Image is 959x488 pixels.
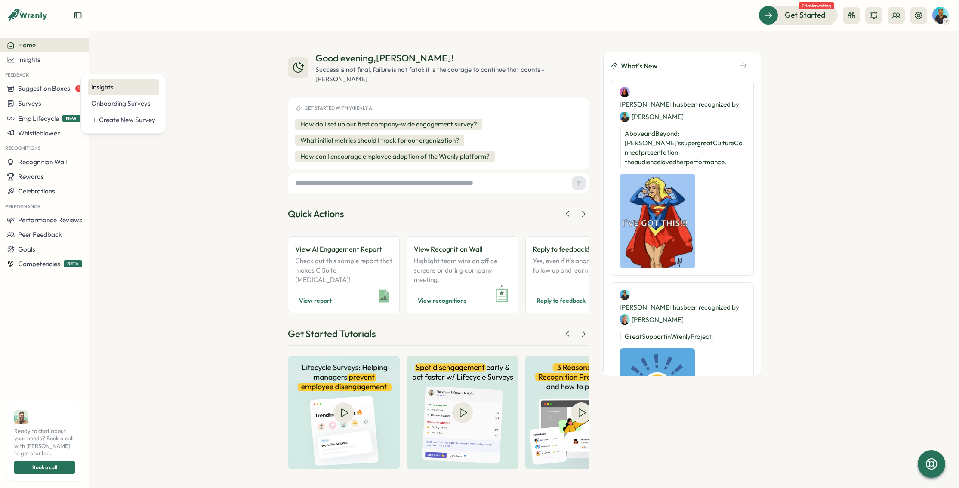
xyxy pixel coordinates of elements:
[18,114,59,123] span: Emp Lifecycle
[799,2,834,9] span: 2 tasks waiting
[620,332,745,341] p: Great Support in Wrenly Project.
[88,95,159,112] a: Onboarding Surveys
[407,236,518,313] a: View Recognition WallHighlight team wins on office screens or during company meeting.View recogni...
[295,295,336,306] button: View report
[91,99,155,108] div: Onboarding Surveys
[295,119,482,130] button: How do I set up our first company-wide engagement survey?
[14,427,75,457] span: Ready to chat about your needs? Book a call with [PERSON_NAME] to get started.
[414,244,511,255] p: View Recognition Wall
[18,55,40,64] span: Insights
[525,356,637,469] img: How to use the Wrenly AI Assistant
[18,41,36,49] span: Home
[18,84,70,92] span: Suggestion Boxes
[533,256,630,285] p: Yes, even if it's anonymous, follow up and learn more!
[18,187,55,195] span: Celebrations
[288,356,400,469] img: Helping managers prevent employee disengagement
[288,327,376,341] div: Get Started Tutorials
[88,112,159,128] a: Create New Survey
[295,244,392,255] p: View AI Engagement Report
[620,174,695,268] img: Recognition Image
[288,236,400,313] a: View AI Engagement ReportCheck out this sample report that makes C Suite [MEDICAL_DATA]!View report
[18,172,44,181] span: Rewards
[620,348,695,424] img: Recognition Image
[305,105,373,111] span: Get started with Wrenly AI
[525,236,637,313] a: Reply to feedback!Yes, even if it's anonymous, follow up and learn more!Reply to feedback
[932,7,949,24] img: Johannes Keller
[288,207,344,221] div: Quick Actions
[533,244,630,255] p: Reply to feedback!
[418,295,466,306] span: View recognitions
[18,99,41,107] span: Surveys
[18,216,82,224] span: Performance Reviews
[75,85,82,92] span: 1
[64,260,82,267] span: BETA
[299,295,332,306] span: View report
[620,290,630,300] img: Johannes Keller
[414,256,511,285] p: Highlight team wins on office screens or during company meeting.
[18,230,62,239] span: Peer Feedback
[14,461,75,474] button: Book a call
[295,256,392,285] p: Check out this sample report that makes C Suite [MEDICAL_DATA]!
[620,314,630,325] img: Sarah Sohnle
[785,9,825,21] span: Get Started
[414,295,470,306] button: View recognitions
[537,295,586,306] span: Reply to feedback
[91,83,155,92] div: Insights
[295,151,495,162] button: How can I encourage employee adoption of the Wrenly platform?
[620,112,630,122] img: Johannes Keller
[533,295,589,306] button: Reply to feedback
[620,87,630,97] img: Annika Weigel
[315,65,589,84] div: Success is not final, failure is not fatal: it is the courage to continue that counts - [PERSON_N...
[18,129,60,137] span: Whistleblower
[18,260,60,268] span: Competencies
[620,314,684,325] div: [PERSON_NAME]
[620,129,745,167] p: Above and Beyond: [PERSON_NAME]’s super great Culture Connect presentation—the audience loved her...
[14,410,28,424] img: Ali Khan
[18,158,67,166] span: Recognition Wall
[315,52,589,65] div: Good evening , [PERSON_NAME] !
[18,245,35,253] span: Goals
[759,6,838,25] button: Get Started
[295,135,464,146] button: What initial metrics should I track for our organization?
[88,79,159,95] a: Insights
[62,115,80,122] span: NEW
[620,87,745,122] div: [PERSON_NAME] has been recognized by
[32,461,57,473] span: Book a call
[621,61,657,71] span: What's New
[74,11,82,20] button: Expand sidebar
[407,356,518,469] img: Spot disengagement early & act faster with Lifecycle surveys
[620,290,745,325] div: [PERSON_NAME] has been recognized by
[620,111,684,122] div: [PERSON_NAME]
[99,115,155,125] div: Create New Survey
